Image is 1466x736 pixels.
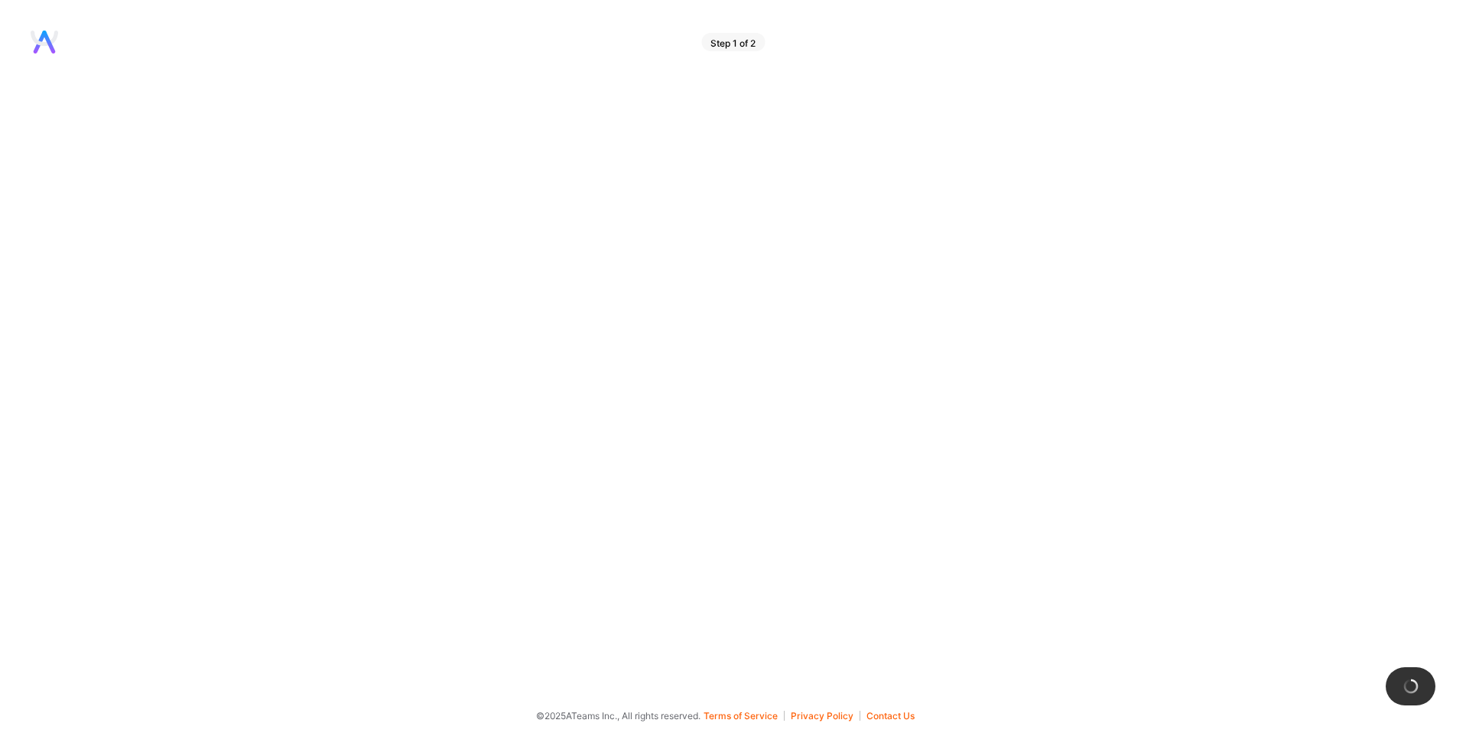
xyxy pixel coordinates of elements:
button: Privacy Policy [791,711,860,721]
div: Step 1 of 2 [701,33,765,51]
button: Terms of Service [704,711,785,721]
button: Contact Us [866,711,915,721]
img: loading [1403,678,1419,695]
span: © 2025 ATeams Inc., All rights reserved. [536,708,700,724]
